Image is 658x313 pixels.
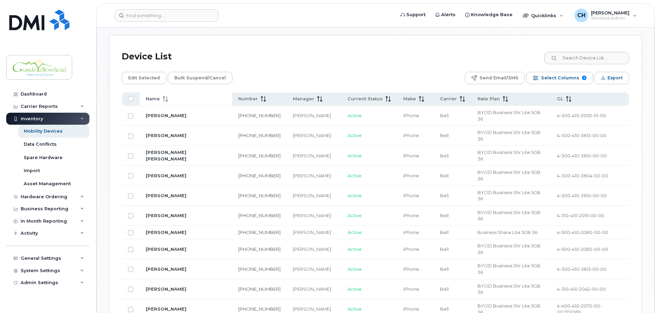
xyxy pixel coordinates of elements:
[293,212,335,219] div: [PERSON_NAME]
[440,113,449,118] span: Bell
[557,213,604,218] span: 4-310-410-2015-00-00
[440,306,449,312] span: Bell
[403,193,419,198] span: iPhone
[348,266,362,272] span: Active
[238,306,281,312] a: [PHONE_NUMBER]
[440,96,457,102] span: Carrier
[396,8,430,22] a: Support
[577,11,585,20] span: CH
[238,246,281,252] a: [PHONE_NUMBER]
[348,133,362,138] span: Active
[146,213,186,218] a: [PERSON_NAME]
[570,9,641,22] div: Carter Hegion
[293,306,335,312] div: [PERSON_NAME]
[348,153,362,158] span: Active
[441,11,456,18] span: Alerts
[238,213,281,218] a: [PHONE_NUMBER]
[526,72,593,84] button: Select Columns 8
[403,96,416,102] span: Make
[478,149,540,161] span: BYOD Business Shr Lite 5GB 36
[293,132,335,139] div: [PERSON_NAME]
[293,286,335,292] div: [PERSON_NAME]
[440,246,449,252] span: Bell
[146,286,186,292] a: [PERSON_NAME]
[607,73,623,83] span: Export
[403,246,419,252] span: iPhone
[544,52,629,64] input: Search Device List ...
[460,8,517,22] a: Knowledge Base
[478,230,537,235] span: Business Share Lite 5GB 36
[348,286,362,292] span: Active
[557,266,606,272] span: 4-300-410-3613-00-00
[146,230,186,235] a: [PERSON_NAME]
[478,96,500,102] span: Rate Plan
[557,193,607,198] span: 4-300-410-3610-00-00
[293,96,314,102] span: Manager
[146,266,186,272] a: [PERSON_NAME]
[478,243,540,255] span: BYOD Business Shr Lite 5GB 36
[348,246,362,252] span: Active
[403,153,419,158] span: iPhone
[478,263,540,275] span: BYOD Business Shr Lite 5GB 36
[174,73,226,83] span: Bulk Suspend/Cancel
[122,48,172,66] div: Device List
[430,8,460,22] a: Alerts
[440,153,449,158] span: Bell
[591,15,629,21] span: Wireless Admin
[478,210,540,222] span: BYOD Business Shr Lite 5GB 36
[403,230,419,235] span: iPhone
[238,96,258,102] span: Number
[238,133,281,138] a: [PHONE_NUMBER]
[146,149,186,161] a: [PERSON_NAME] [PERSON_NAME]
[146,306,186,312] a: [PERSON_NAME]
[478,283,540,295] span: BYOD Business Shr Lite 5GB 36
[478,110,540,122] span: BYOD Business Shr Lite 5GB 36
[403,113,419,118] span: iPhone
[128,73,160,83] span: Edit Selected
[348,96,383,102] span: Current Status
[403,286,419,292] span: iPhone
[403,213,419,218] span: iPhone
[146,173,186,178] a: [PERSON_NAME]
[440,133,449,138] span: Bell
[557,133,606,138] span: 4-300-410-3613-00-00
[557,246,608,252] span: 4-500-410-2080-00-00
[348,306,362,312] span: Active
[471,11,513,18] span: Knowledge Base
[114,9,219,22] input: Find something...
[478,130,540,142] span: BYOD Business Shr Lite 5GB 36
[403,306,419,312] span: iPhone
[440,266,449,272] span: Bell
[594,72,629,84] button: Export
[146,96,160,102] span: Name
[238,153,281,158] a: [PHONE_NUMBER]
[480,73,518,83] span: Send Email/SMS
[238,173,281,178] a: [PHONE_NUMBER]
[146,246,186,252] a: [PERSON_NAME]
[440,286,449,292] span: Bell
[293,112,335,119] div: [PERSON_NAME]
[293,246,335,253] div: [PERSON_NAME]
[440,193,449,198] span: Bell
[348,230,362,235] span: Active
[406,11,426,18] span: Support
[348,213,362,218] span: Active
[238,193,281,198] a: [PHONE_NUMBER]
[518,9,568,22] div: Quicklinks
[122,72,166,84] button: Edit Selected
[591,10,629,15] span: [PERSON_NAME]
[478,169,540,181] span: BYOD Business Shr Lite 5GB 36
[531,13,556,18] span: Quicklinks
[557,230,608,235] span: 4-500-410-2080-00-00
[557,173,608,178] span: 4-300-410-3604-00-00
[440,173,449,178] span: Bell
[403,173,419,178] span: iPhone
[440,230,449,235] span: Bell
[146,113,186,118] a: [PERSON_NAME]
[557,286,606,292] span: 4-310-410-2042-00-00
[293,266,335,272] div: [PERSON_NAME]
[146,193,186,198] a: [PERSON_NAME]
[146,133,186,138] a: [PERSON_NAME]
[238,266,281,272] a: [PHONE_NUMBER]
[293,172,335,179] div: [PERSON_NAME]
